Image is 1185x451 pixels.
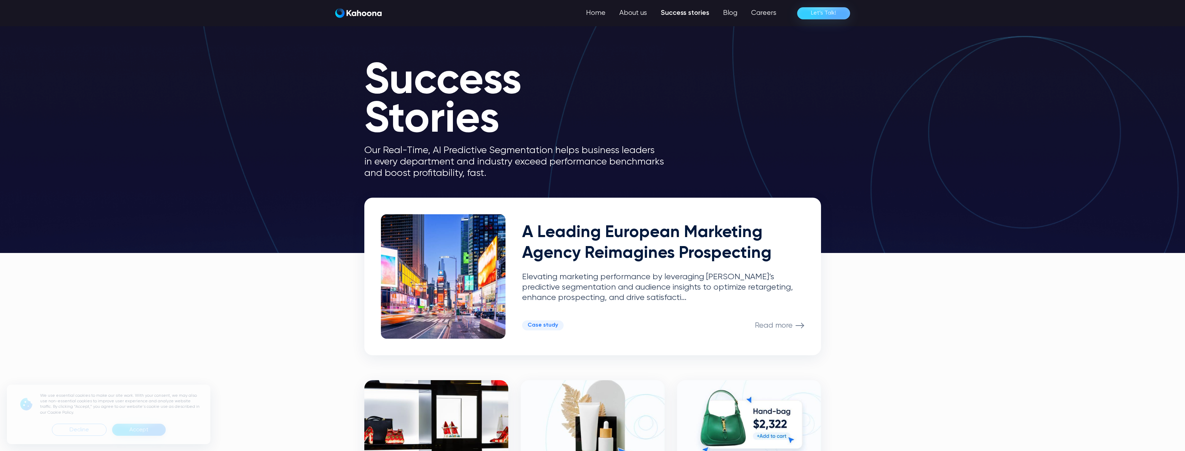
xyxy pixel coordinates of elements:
a: Success stories [654,6,716,20]
div: Let’s Talk! [811,8,836,19]
a: Let’s Talk! [797,7,850,19]
h2: A Leading European Marketing Agency Reimagines Prospecting [522,223,804,264]
a: Blog [716,6,744,20]
div: Case study [528,322,558,329]
p: Read more [755,321,793,330]
div: Accept [112,424,166,436]
div: Accept [129,424,148,435]
img: Kahoona logo white [335,8,382,18]
h1: Success Stories [364,62,676,139]
a: Home [579,6,612,20]
p: We use essential cookies to make our site work. With your consent, we may also use non-essential ... [40,393,202,415]
a: A Leading European Marketing Agency Reimagines ProspectingElevating marketing performance by leve... [364,198,821,355]
a: About us [612,6,654,20]
p: Elevating marketing performance by leveraging [PERSON_NAME]’s predictive segmentation and audienc... [522,272,804,303]
a: Careers [744,6,783,20]
p: Our Real-Time, AI Predictive Segmentation helps business leaders in every department and industry... [364,145,676,179]
a: home [335,8,382,18]
div: Decline [52,424,107,436]
div: Decline [70,424,89,435]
